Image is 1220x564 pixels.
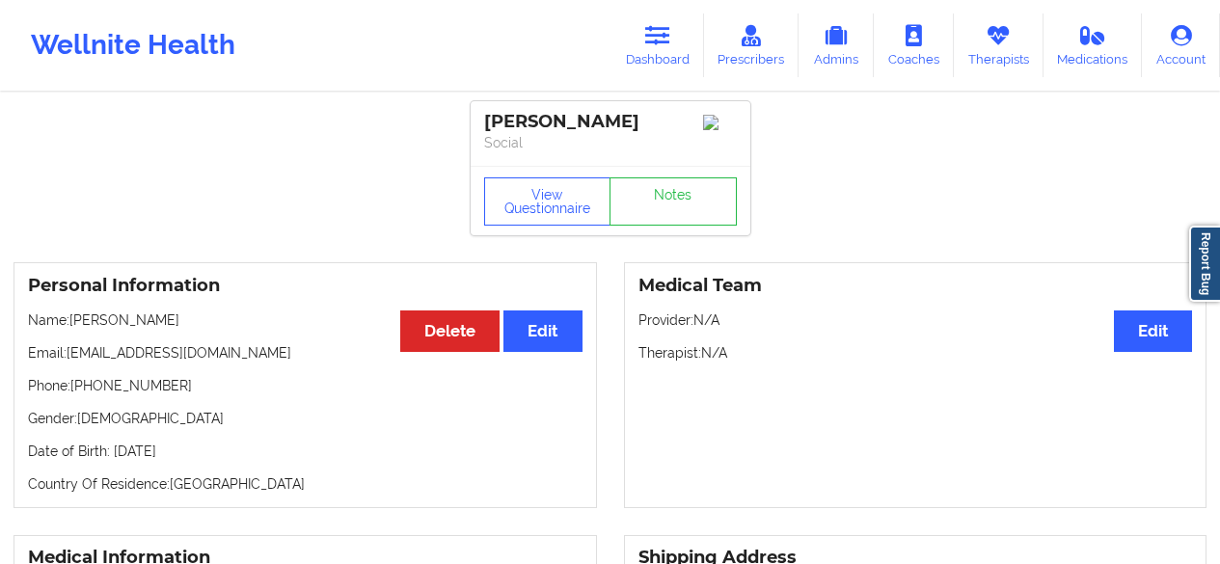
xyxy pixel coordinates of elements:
[703,115,737,130] img: Image%2Fplaceholer-image.png
[484,133,737,152] p: Social
[1044,13,1143,77] a: Medications
[1142,13,1220,77] a: Account
[638,343,1193,363] p: Therapist: N/A
[28,442,583,461] p: Date of Birth: [DATE]
[28,376,583,395] p: Phone: [PHONE_NUMBER]
[638,275,1193,297] h3: Medical Team
[1189,226,1220,302] a: Report Bug
[28,474,583,494] p: Country Of Residence: [GEOGRAPHIC_DATA]
[484,177,611,226] button: View Questionnaire
[400,310,500,352] button: Delete
[484,111,737,133] div: [PERSON_NAME]
[503,310,582,352] button: Edit
[1114,310,1192,352] button: Edit
[638,310,1193,330] p: Provider: N/A
[28,343,583,363] p: Email: [EMAIL_ADDRESS][DOMAIN_NAME]
[799,13,874,77] a: Admins
[28,409,583,428] p: Gender: [DEMOGRAPHIC_DATA]
[704,13,800,77] a: Prescribers
[28,310,583,330] p: Name: [PERSON_NAME]
[954,13,1044,77] a: Therapists
[28,275,583,297] h3: Personal Information
[611,13,704,77] a: Dashboard
[874,13,954,77] a: Coaches
[610,177,737,226] a: Notes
